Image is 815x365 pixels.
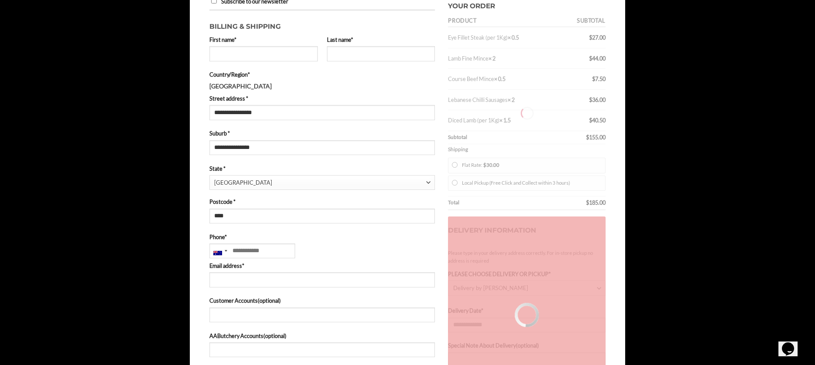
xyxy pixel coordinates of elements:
[589,96,606,103] bdi: 36.00
[589,55,606,62] bdi: 44.00
[263,332,286,339] span: (optional)
[592,75,606,82] bdi: 7.50
[209,70,435,79] label: Country/Region
[209,35,318,44] label: First name
[258,297,281,304] span: (optional)
[209,17,435,32] h3: Billing & Shipping
[586,134,606,141] bdi: 155.00
[209,296,435,305] label: Customer Accounts
[209,197,435,206] label: Postcode
[209,261,435,270] label: Email address
[210,244,230,258] div: Australia: +61
[209,175,435,190] span: State
[209,164,435,173] label: State
[327,35,435,44] label: Last name
[209,82,272,90] strong: [GEOGRAPHIC_DATA]
[209,129,435,138] label: Suburb
[209,331,435,340] label: AAButchery Accounts
[586,199,606,206] bdi: 185.00
[209,94,435,103] label: Street address
[589,117,606,124] bdi: 40.50
[214,176,426,190] span: New South Wales
[778,330,806,356] iframe: chat widget
[209,233,435,241] label: Phone
[589,34,606,41] bdi: 27.00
